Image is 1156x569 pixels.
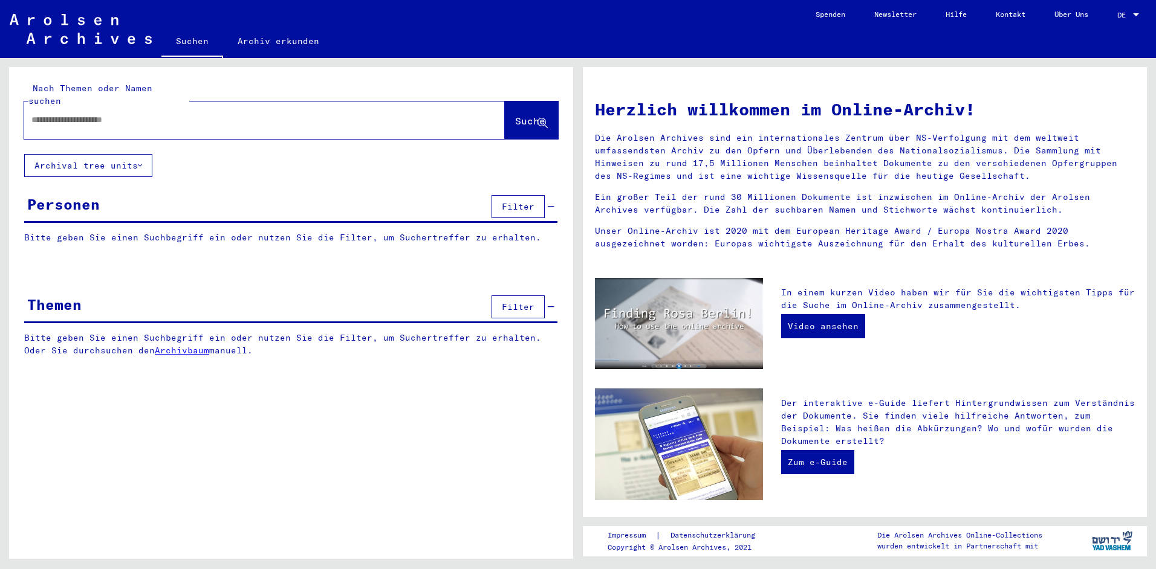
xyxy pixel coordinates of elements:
[10,14,152,44] img: Arolsen_neg.svg
[155,345,209,356] a: Archivbaum
[223,27,334,56] a: Archiv erkunden
[28,83,152,106] mat-label: Nach Themen oder Namen suchen
[27,193,100,215] div: Personen
[781,286,1135,312] p: In einem kurzen Video haben wir für Sie die wichtigsten Tipps für die Suche im Online-Archiv zusa...
[1117,11,1131,19] span: DE
[595,388,763,500] img: eguide.jpg
[595,225,1135,250] p: Unser Online-Archiv ist 2020 mit dem European Heritage Award / Europa Nostra Award 2020 ausgezeic...
[502,201,534,212] span: Filter
[608,529,655,542] a: Impressum
[595,97,1135,122] h1: Herzlich willkommen im Online-Archiv!
[505,101,558,139] button: Suche
[515,115,545,127] span: Suche
[595,278,763,369] img: video.jpg
[161,27,223,58] a: Suchen
[24,154,152,177] button: Archival tree units
[492,195,545,218] button: Filter
[661,529,770,542] a: Datenschutzerklärung
[502,301,534,312] span: Filter
[877,541,1042,551] p: wurden entwickelt in Partnerschaft mit
[608,542,770,553] p: Copyright © Arolsen Archives, 2021
[877,530,1042,541] p: Die Arolsen Archives Online-Collections
[595,132,1135,182] p: Die Arolsen Archives sind ein internationales Zentrum über NS-Verfolgung mit dem weltweit umfasse...
[24,231,557,244] p: Bitte geben Sie einen Suchbegriff ein oder nutzen Sie die Filter, um Suchertreffer zu erhalten.
[608,529,770,542] div: |
[27,294,82,315] div: Themen
[781,450,854,474] a: Zum e-Guide
[1089,526,1135,556] img: yv_logo.png
[595,191,1135,216] p: Ein großer Teil der rund 30 Millionen Dokumente ist inzwischen im Online-Archiv der Arolsen Archi...
[781,397,1135,448] p: Der interaktive e-Guide liefert Hintergrundwissen zum Verständnis der Dokumente. Sie finden viele...
[492,295,545,318] button: Filter
[24,332,558,357] p: Bitte geben Sie einen Suchbegriff ein oder nutzen Sie die Filter, um Suchertreffer zu erhalten. O...
[781,314,865,338] a: Video ansehen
